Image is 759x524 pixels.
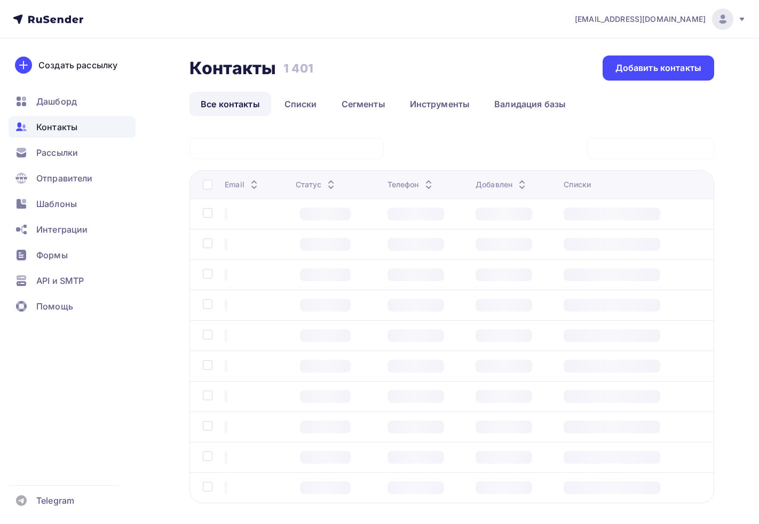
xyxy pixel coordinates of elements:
div: Добавить контакты [615,62,701,74]
a: Контакты [9,116,136,138]
div: Статус [296,179,338,190]
a: Рассылки [9,142,136,163]
h2: Контакты [189,58,276,79]
span: Интеграции [36,223,88,236]
a: Дашборд [9,91,136,112]
span: Шаблоны [36,197,77,210]
a: [EMAIL_ADDRESS][DOMAIN_NAME] [575,9,746,30]
div: Добавлен [476,179,528,190]
span: Контакты [36,121,77,133]
a: Валидация базы [483,92,577,116]
a: Сегменты [330,92,397,116]
h3: 1 401 [283,61,313,76]
span: API и SMTP [36,274,84,287]
span: Telegram [36,494,74,507]
div: Телефон [388,179,435,190]
a: Формы [9,244,136,266]
span: Формы [36,249,68,261]
a: Шаблоны [9,193,136,215]
div: Создать рассылку [38,59,117,72]
span: Помощь [36,300,73,313]
span: Рассылки [36,146,78,159]
a: Списки [273,92,328,116]
span: [EMAIL_ADDRESS][DOMAIN_NAME] [575,14,706,25]
a: Инструменты [399,92,481,116]
span: Дашборд [36,95,77,108]
div: Email [225,179,260,190]
a: Отправители [9,168,136,189]
a: Все контакты [189,92,271,116]
span: Отправители [36,172,93,185]
div: Списки [564,179,591,190]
